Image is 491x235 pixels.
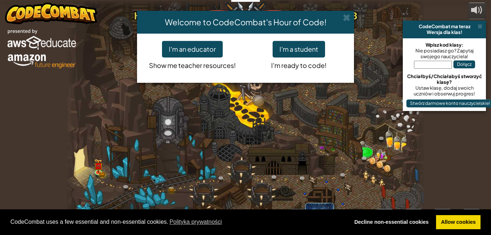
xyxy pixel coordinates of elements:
button: I'm an educator [162,41,223,57]
p: Show me teacher resources! [144,57,240,70]
p: I'm ready to code! [251,57,347,70]
button: I'm a student [273,41,325,57]
a: deny cookies [349,215,434,230]
span: CodeCombat uses a few essential and non-essential cookies. [10,217,344,227]
a: allow cookies [436,215,481,230]
h4: Welcome to CodeCombat's Hour of Code! [142,16,349,28]
a: learn more about cookies [168,217,223,227]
